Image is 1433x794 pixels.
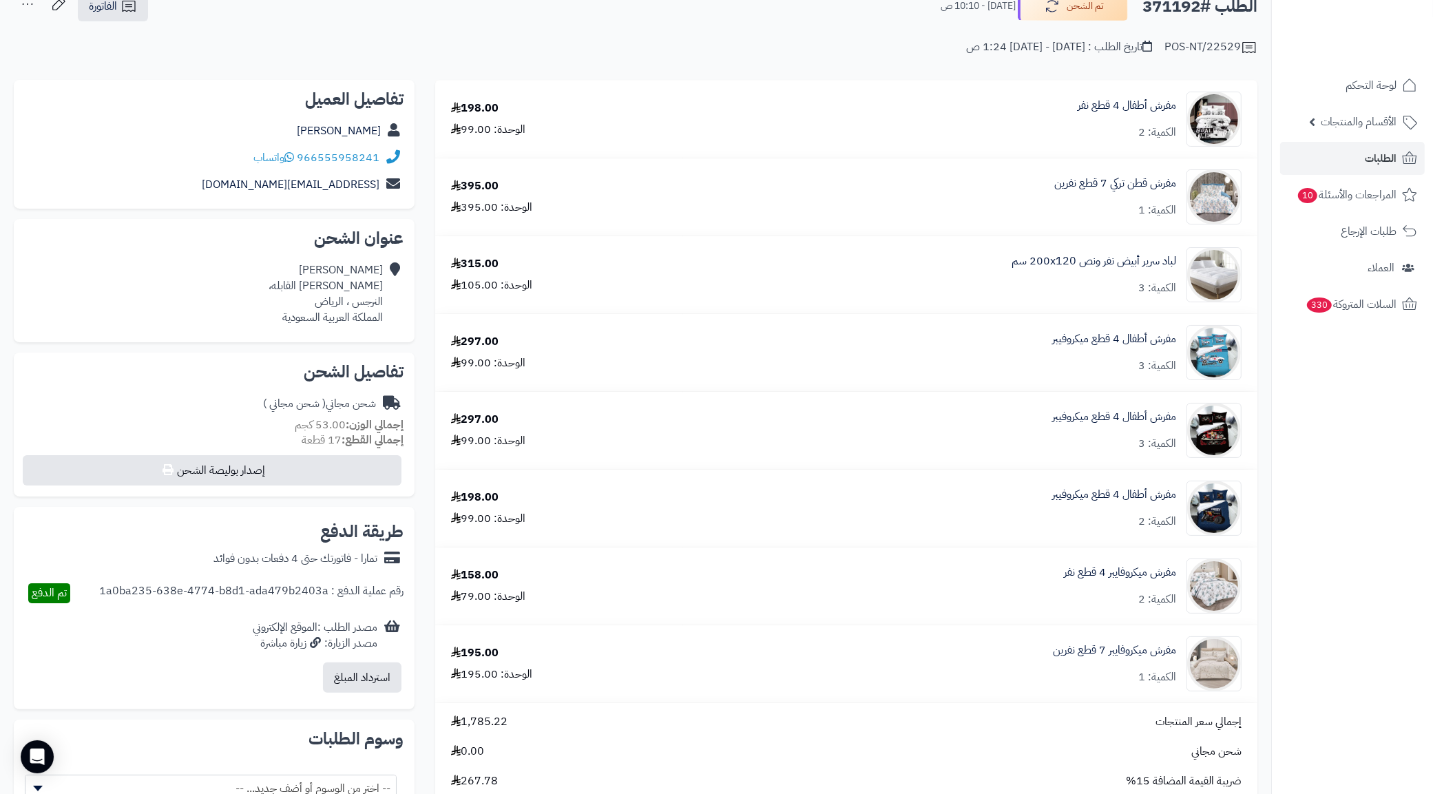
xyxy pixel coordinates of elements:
[1365,149,1397,168] span: الطلبات
[25,731,404,747] h2: وسوم الطلبات
[25,364,404,380] h2: تفاصيل الشحن
[1164,39,1257,56] div: POS-NT/22529
[297,123,381,139] a: [PERSON_NAME]
[253,636,377,651] div: مصدر الزيارة: زيارة مباشرة
[1280,142,1425,175] a: الطلبات
[451,773,498,789] span: 267.78
[1280,69,1425,102] a: لوحة التحكم
[1187,169,1241,224] img: 1745316873-istanbul%20S9-90x90.jpg
[1187,247,1241,302] img: 1732186588-220107040010-90x90.jpg
[1078,98,1176,114] a: مفرش أطفال 4 قطع نفر
[1138,436,1176,452] div: الكمية: 3
[451,256,499,272] div: 315.00
[1191,744,1242,760] span: شحن مجاني
[23,455,401,485] button: إصدار بوليصة الشحن
[269,262,383,325] div: [PERSON_NAME] [PERSON_NAME] القابله، النرجس ، الرياض المملكة العربية السعودية
[451,589,525,605] div: الوحدة: 79.00
[1138,514,1176,530] div: الكمية: 2
[1341,222,1397,241] span: طلبات الإرجاع
[320,523,404,540] h2: طريقة الدفع
[25,91,404,107] h2: تفاصيل العميل
[451,200,532,216] div: الوحدة: 395.00
[213,551,377,567] div: تمارا - فاتورتك حتى 4 دفعات بدون فوائد
[99,583,404,603] div: رقم عملية الدفع : 1a0ba235-638e-4774-b8d1-ada479b2403a
[451,567,499,583] div: 158.00
[1155,714,1242,730] span: إجمالي سعر المنتجات
[451,178,499,194] div: 395.00
[263,396,376,412] div: شحن مجاني
[25,230,404,247] h2: عنوان الشحن
[1187,558,1241,614] img: 1752751687-1-90x90.jpg
[1052,409,1176,425] a: مفرش أطفال 4 قطع ميكروفيبر
[1368,258,1394,278] span: العملاء
[451,355,525,371] div: الوحدة: 99.00
[1297,185,1397,205] span: المراجعات والأسئلة
[1054,176,1176,191] a: مفرش قطن تركي 7 قطع نفرين
[451,744,484,760] span: 0.00
[1138,358,1176,374] div: الكمية: 3
[451,490,499,505] div: 198.00
[451,645,499,661] div: 195.00
[1126,773,1242,789] span: ضريبة القيمة المضافة 15%
[297,149,379,166] a: 966555958241
[1307,297,1332,313] span: 330
[346,417,404,433] strong: إجمالي الوزن:
[1187,325,1241,380] img: 1736335297-110203010074-90x90.jpg
[302,432,404,448] small: 17 قطعة
[451,412,499,428] div: 297.00
[1280,251,1425,284] a: العملاء
[1280,288,1425,321] a: السلات المتروكة330
[451,433,525,449] div: الوحدة: 99.00
[1306,295,1397,314] span: السلات المتروكة
[253,620,377,651] div: مصدر الطلب :الموقع الإلكتروني
[295,417,404,433] small: 53.00 كجم
[1321,112,1397,132] span: الأقسام والمنتجات
[451,101,499,116] div: 198.00
[1280,215,1425,248] a: طلبات الإرجاع
[1187,92,1241,147] img: 1715599401-110203010056-90x90.jpg
[1052,331,1176,347] a: مفرش أطفال 4 قطع ميكروفيبر
[1187,636,1241,691] img: 1754396674-1-90x90.jpg
[1012,253,1176,269] a: لباد سرير أبيض نفر ونص 200x120 سم
[21,740,54,773] div: Open Intercom Messenger
[1339,36,1420,65] img: logo-2.png
[202,176,379,193] a: [EMAIL_ADDRESS][DOMAIN_NAME]
[263,395,326,412] span: ( شحن مجاني )
[1053,642,1176,658] a: مفرش ميكروفايبر 7 قطع نفرين
[451,122,525,138] div: الوحدة: 99.00
[451,278,532,293] div: الوحدة: 105.00
[451,667,532,682] div: الوحدة: 195.00
[323,662,401,693] button: استرداد المبلغ
[1187,481,1241,536] img: 1736335435-110203010078-90x90.jpg
[1138,592,1176,607] div: الكمية: 2
[1346,76,1397,95] span: لوحة التحكم
[1280,178,1425,211] a: المراجعات والأسئلة10
[451,511,525,527] div: الوحدة: 99.00
[1138,669,1176,685] div: الكمية: 1
[966,39,1152,55] div: تاريخ الطلب : [DATE] - [DATE] 1:24 ص
[1138,280,1176,296] div: الكمية: 3
[1138,125,1176,140] div: الكمية: 2
[32,585,67,601] span: تم الدفع
[451,334,499,350] div: 297.00
[342,432,404,448] strong: إجمالي القطع:
[1138,202,1176,218] div: الكمية: 1
[451,714,508,730] span: 1,785.22
[1064,565,1176,581] a: مفرش ميكروفايبر 4 قطع نفر
[1052,487,1176,503] a: مفرش أطفال 4 قطع ميكروفيبر
[1298,188,1317,203] span: 10
[253,149,294,166] a: واتساب
[1187,403,1241,458] img: 1736335372-110203010076-90x90.jpg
